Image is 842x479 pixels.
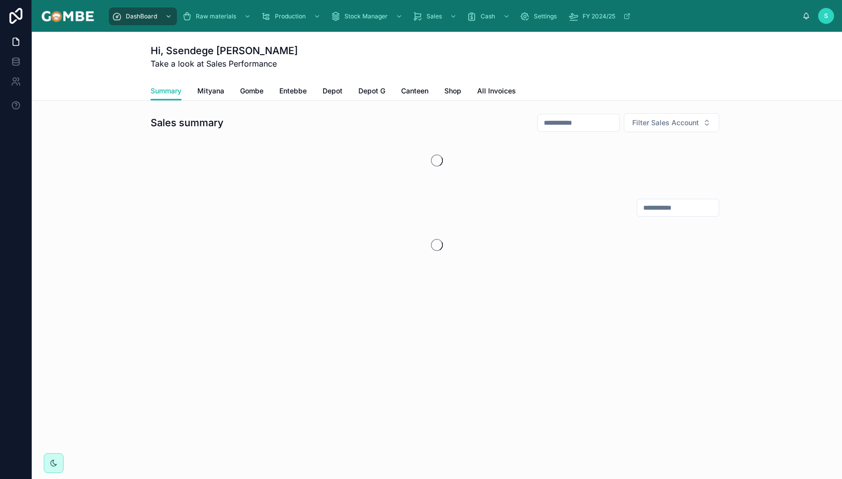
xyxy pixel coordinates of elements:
[279,82,307,102] a: Entebbe
[624,113,719,132] button: Select Button
[358,86,385,96] span: Depot G
[197,86,224,96] span: Mityana
[126,12,157,20] span: DashBoard
[344,12,388,20] span: Stock Manager
[426,12,442,20] span: Sales
[534,12,557,20] span: Settings
[151,116,224,130] h1: Sales summary
[240,82,263,102] a: Gombe
[481,12,495,20] span: Cash
[464,7,515,25] a: Cash
[40,8,96,24] img: App logo
[151,86,181,96] span: Summary
[401,86,428,96] span: Canteen
[279,86,307,96] span: Entebbe
[583,12,615,20] span: FY 2024/25
[240,86,263,96] span: Gombe
[258,7,326,25] a: Production
[358,82,385,102] a: Depot G
[632,118,699,128] span: Filter Sales Account
[197,82,224,102] a: Mityana
[824,12,828,20] span: S
[275,12,306,20] span: Production
[444,86,461,96] span: Shop
[151,44,298,58] h1: Hi, Ssendege [PERSON_NAME]
[196,12,236,20] span: Raw materials
[328,7,408,25] a: Stock Manager
[104,5,802,27] div: scrollable content
[323,86,342,96] span: Depot
[444,82,461,102] a: Shop
[477,82,516,102] a: All Invoices
[151,58,298,70] span: Take a look at Sales Performance
[323,82,342,102] a: Depot
[477,86,516,96] span: All Invoices
[401,82,428,102] a: Canteen
[566,7,636,25] a: FY 2024/25
[410,7,462,25] a: Sales
[151,82,181,101] a: Summary
[517,7,564,25] a: Settings
[179,7,256,25] a: Raw materials
[109,7,177,25] a: DashBoard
